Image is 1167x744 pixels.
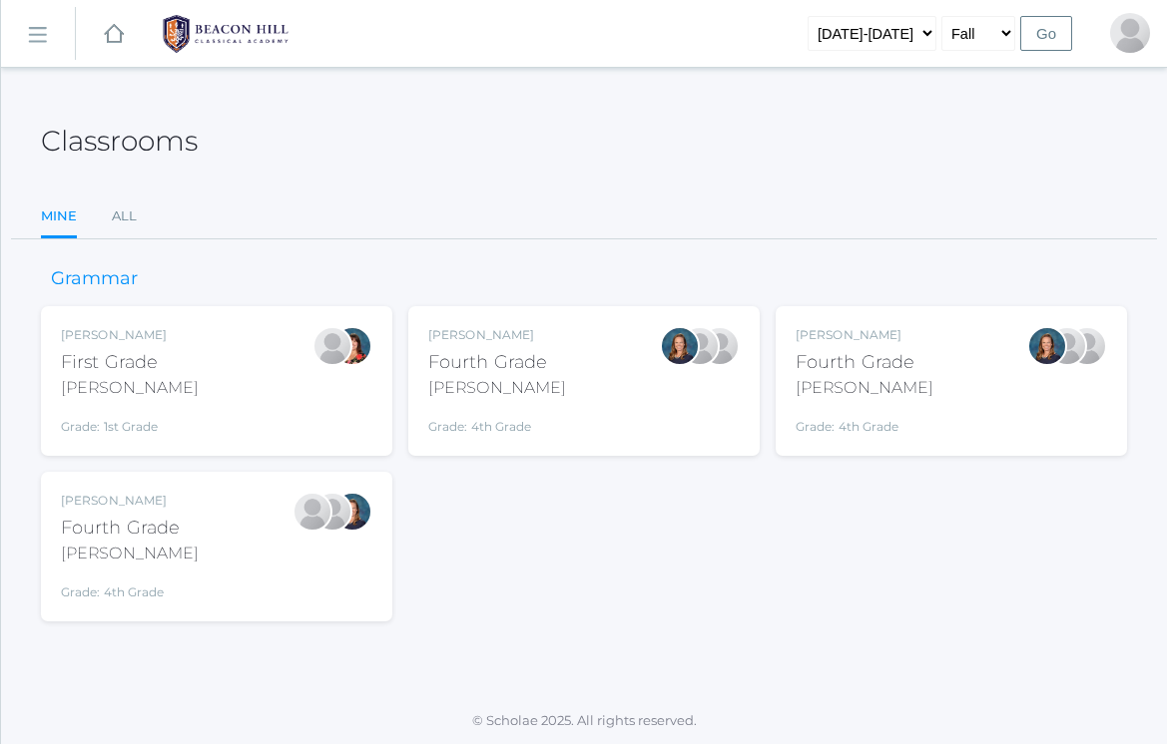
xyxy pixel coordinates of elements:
div: [PERSON_NAME] [61,326,199,344]
div: Heather Porter [1110,13,1150,53]
div: Ellie Bradley [332,492,372,532]
div: Heather Porter [312,492,352,532]
div: Fourth Grade [428,349,566,376]
div: Lydia Chaffin [680,326,720,366]
div: Heather Porter [1067,326,1107,366]
div: Fourth Grade [61,515,199,542]
div: Ellie Bradley [1027,326,1067,366]
input: Go [1020,16,1072,51]
div: [PERSON_NAME] [796,326,933,344]
div: [PERSON_NAME] [428,326,566,344]
div: [PERSON_NAME] [796,376,933,400]
div: Heather Porter [700,326,740,366]
div: Grade: 4th Grade [796,408,933,436]
h3: Grammar [41,269,148,289]
div: [PERSON_NAME] [428,376,566,400]
div: Heather Wallock [332,326,372,366]
div: Grade: 4th Grade [428,408,566,436]
div: Grade: 4th Grade [61,573,199,601]
div: Lydia Chaffin [1047,326,1087,366]
img: BHCALogos-05-308ed15e86a5a0abce9b8dd61676a3503ac9727e845dece92d48e8588c001991.png [151,9,300,59]
div: Fourth Grade [796,349,933,376]
div: Lydia Chaffin [292,492,332,532]
div: Ellie Bradley [660,326,700,366]
div: [PERSON_NAME] [61,542,199,565]
div: Jaimie Watson [312,326,352,366]
div: Grade: 1st Grade [61,408,199,436]
div: First Grade [61,349,199,376]
a: All [112,196,137,236]
a: Mine [41,196,77,239]
div: [PERSON_NAME] [61,492,199,510]
p: © Scholae 2025. All rights reserved. [1,711,1167,731]
div: [PERSON_NAME] [61,376,199,400]
h2: Classrooms [41,126,198,157]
